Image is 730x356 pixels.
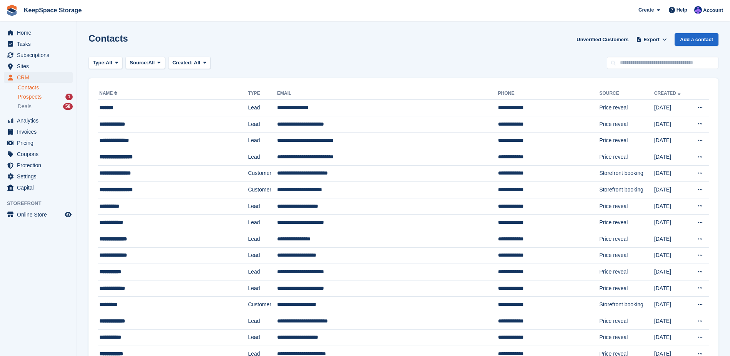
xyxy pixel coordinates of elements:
[599,264,654,280] td: Price reveal
[599,182,654,198] td: Storefront booking
[599,297,654,313] td: Storefront booking
[89,57,122,69] button: Type: All
[4,182,73,193] a: menu
[654,329,689,346] td: [DATE]
[7,200,77,207] span: Storefront
[654,247,689,264] td: [DATE]
[248,87,277,100] th: Type
[106,59,112,67] span: All
[17,160,63,171] span: Protection
[599,198,654,215] td: Price reveal
[18,93,42,101] span: Prospects
[599,100,654,116] td: Price reveal
[654,313,689,329] td: [DATE]
[498,87,599,100] th: Phone
[277,87,498,100] th: Email
[248,313,277,329] td: Lead
[17,138,63,148] span: Pricing
[18,93,73,101] a: Prospects 1
[654,91,682,96] a: Created
[17,61,63,72] span: Sites
[4,50,73,60] a: menu
[654,215,689,231] td: [DATE]
[248,198,277,215] td: Lead
[248,165,277,182] td: Customer
[63,103,73,110] div: 58
[654,182,689,198] td: [DATE]
[194,60,200,65] span: All
[6,5,18,16] img: stora-icon-8386f47178a22dfd0bd8f6a31ec36ba5ce8667c1dd55bd0f319d3a0aa187defe.svg
[17,72,63,83] span: CRM
[248,215,277,231] td: Lead
[703,7,723,14] span: Account
[172,60,193,65] span: Created:
[654,264,689,280] td: [DATE]
[654,149,689,165] td: [DATE]
[654,133,689,149] td: [DATE]
[4,149,73,160] a: menu
[248,100,277,116] td: Lead
[149,59,155,67] span: All
[63,210,73,219] a: Preview store
[599,280,654,297] td: Price reveal
[573,33,631,46] a: Unverified Customers
[89,33,128,44] h1: Contacts
[4,171,73,182] a: menu
[248,133,277,149] td: Lead
[599,247,654,264] td: Price reveal
[4,115,73,126] a: menu
[248,247,277,264] td: Lead
[599,87,654,100] th: Source
[17,50,63,60] span: Subscriptions
[130,59,148,67] span: Source:
[125,57,165,69] button: Source: All
[599,329,654,346] td: Price reveal
[168,57,210,69] button: Created: All
[638,6,654,14] span: Create
[248,182,277,198] td: Customer
[4,209,73,220] a: menu
[17,149,63,160] span: Coupons
[21,4,85,17] a: KeepSpace Storage
[248,297,277,313] td: Customer
[248,116,277,133] td: Lead
[599,165,654,182] td: Storefront booking
[599,313,654,329] td: Price reveal
[248,231,277,247] td: Lead
[599,215,654,231] td: Price reveal
[654,280,689,297] td: [DATE]
[677,6,687,14] span: Help
[654,100,689,116] td: [DATE]
[654,116,689,133] td: [DATE]
[93,59,106,67] span: Type:
[599,149,654,165] td: Price reveal
[694,6,702,14] img: Chloe Clark
[18,103,32,110] span: Deals
[248,329,277,346] td: Lead
[65,94,73,100] div: 1
[17,39,63,49] span: Tasks
[17,182,63,193] span: Capital
[18,84,73,91] a: Contacts
[654,165,689,182] td: [DATE]
[99,91,119,96] a: Name
[4,72,73,83] a: menu
[654,198,689,215] td: [DATE]
[4,39,73,49] a: menu
[17,27,63,38] span: Home
[4,27,73,38] a: menu
[4,126,73,137] a: menu
[599,133,654,149] td: Price reveal
[675,33,718,46] a: Add a contact
[654,297,689,313] td: [DATE]
[644,36,660,44] span: Export
[18,102,73,111] a: Deals 58
[4,138,73,148] a: menu
[4,61,73,72] a: menu
[17,126,63,137] span: Invoices
[17,115,63,126] span: Analytics
[17,171,63,182] span: Settings
[654,231,689,247] td: [DATE]
[599,231,654,247] td: Price reveal
[248,264,277,280] td: Lead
